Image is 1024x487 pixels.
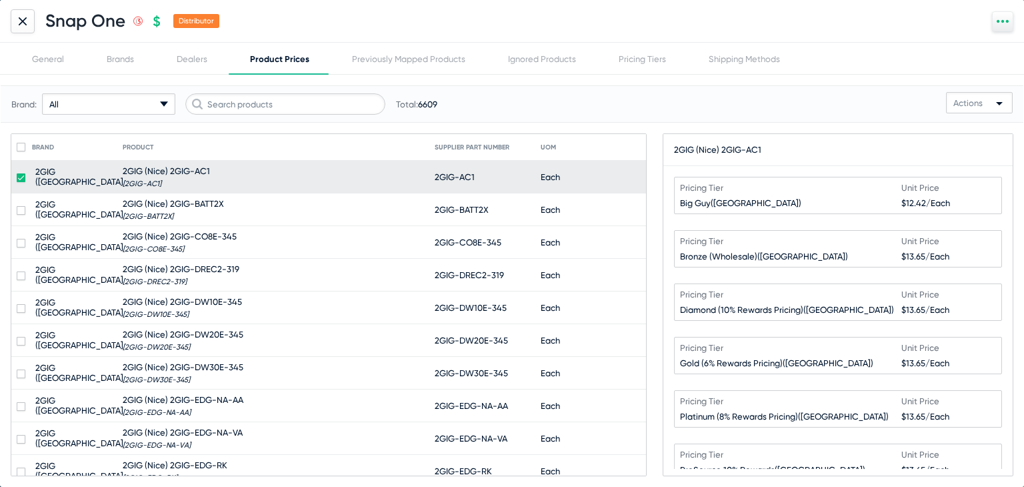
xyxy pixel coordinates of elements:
span: 13.65 [901,465,996,475]
span: /Each [925,358,949,368]
span: Diamond (10% Rewards Pricing) [680,305,901,315]
span: /Each [926,198,950,208]
h1: Snap One [45,11,125,31]
div: 2GIG (Nice) 2GIG-AC1 [674,145,937,155]
span: $ [901,198,906,208]
span: 2GIG ([GEOGRAPHIC_DATA]) [35,232,126,252]
div: Brand [17,143,54,151]
div: Product [123,143,153,151]
span: [2GIG-DW30E-345] [123,376,243,384]
span: 13.65 [901,358,996,368]
span: Brand: [11,99,37,109]
span: 2GIG ([GEOGRAPHIC_DATA]) [35,396,126,416]
span: 2GIG-DW10E-345 [435,303,507,313]
span: 2GIG (Nice) 2GIG-BATT2X [123,199,224,209]
span: [2GIG-DW20E-345] [123,343,243,352]
span: 2GIG (Nice) 2GIG-DREC2-319 [123,264,239,274]
span: Big Guy [680,198,901,208]
span: 2GIG (Nice) 2GIG-DW10E-345 [123,297,242,307]
span: 2GIG-EDG-NA-VA [435,434,507,444]
div: Brands [107,54,134,64]
span: 2GIG ([GEOGRAPHIC_DATA]) [35,428,126,448]
span: Pricing Tier [680,183,901,193]
div: Product [123,143,165,151]
div: UOM [541,143,556,151]
span: $ [901,358,906,368]
span: $ [901,465,906,475]
span: Each [541,205,560,215]
div: Dealers [177,54,207,64]
span: Unit Price [901,450,996,460]
span: 2GIG-EDG-NA-AA [435,401,508,411]
span: Each [541,172,560,182]
span: /Each [925,305,949,315]
span: [2GIG-EDG-NA-AA] [123,408,243,417]
span: 12.42 [901,198,996,208]
span: [2GIG-AC1] [123,179,210,188]
span: 13.65 [901,412,996,422]
span: Each [541,270,560,280]
span: ([GEOGRAPHIC_DATA]) [783,358,873,368]
span: 13.65 [901,252,996,262]
div: Supplier Part number [435,143,521,151]
span: [2GIG-CO8E-345] [123,245,237,254]
span: $ [901,412,906,422]
span: [2GIG-DREC2-319] [123,278,239,286]
span: 2GIG ([GEOGRAPHIC_DATA]) [35,330,126,350]
div: Supplier Part number [435,143,509,151]
span: Each [541,336,560,346]
span: /Each [925,252,949,262]
span: Total: [396,99,437,109]
span: Pricing Tier [680,396,901,406]
span: Pricing Tier [680,450,901,460]
div: Brand [17,143,66,151]
input: Search products [185,93,385,115]
span: 2GIG (Nice) 2GIG-DW30E-345 [123,362,243,372]
span: Unit Price [901,290,996,300]
span: Unit Price [901,236,996,246]
span: 2GIG (Nice) 2GIG-CO8E-345 [123,231,237,241]
span: 2GIG (Nice) 2GIG-AC1 [123,166,210,176]
span: /Each [925,412,949,422]
span: Pricing Tier [680,290,901,300]
span: 2GIG (Nice) 2GIG-DW20E-345 [123,330,243,340]
span: Each [541,401,560,411]
div: UOM [541,143,568,151]
span: /Each [925,465,949,475]
span: Each [541,466,560,476]
span: All [49,99,59,109]
span: 13.65 [901,305,996,315]
span: Each [541,237,560,248]
span: ([GEOGRAPHIC_DATA]) [803,305,894,315]
span: $ [901,305,906,315]
span: [2GIG-EDG-NA-VA] [123,441,243,450]
span: 2GIG-BATT2X [435,205,489,215]
span: Actions [953,98,983,108]
span: Each [541,434,560,444]
span: Unit Price [901,343,996,353]
div: Pricing Tiers [619,54,666,64]
div: Shipping Methods [709,54,780,64]
span: Unit Price [901,183,996,193]
span: ProSource 10% Rewards [680,465,901,475]
div: Ignored Products [508,54,576,64]
span: Gold (6% Rewards Pricing) [680,358,901,368]
span: 2GIG ([GEOGRAPHIC_DATA]) [35,167,126,187]
span: 2GIG ([GEOGRAPHIC_DATA]) [35,363,126,383]
span: Each [541,368,560,378]
span: Pricing Tier [680,343,901,353]
span: ([GEOGRAPHIC_DATA]) [757,252,848,262]
span: Pricing Tier [680,236,901,246]
span: [2GIG-BATT2X] [123,212,224,221]
span: Unit Price [901,396,996,406]
span: 2GIG (Nice) 2GIG-EDG-NA-AA [123,395,243,405]
span: 2GIG ([GEOGRAPHIC_DATA]) [35,199,126,219]
span: 2GIG (Nice) 2GIG-EDG-RK [123,460,227,470]
span: 2GIG-EDG-RK [435,466,492,476]
span: Bronze (Wholesale) [680,252,901,262]
span: ([GEOGRAPHIC_DATA]) [798,412,889,422]
span: 2GIG-DW30E-345 [435,368,508,378]
span: $ [901,252,906,262]
span: 2GIG ([GEOGRAPHIC_DATA]) [35,265,126,285]
span: 2GIG-CO8E-345 [435,237,501,248]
